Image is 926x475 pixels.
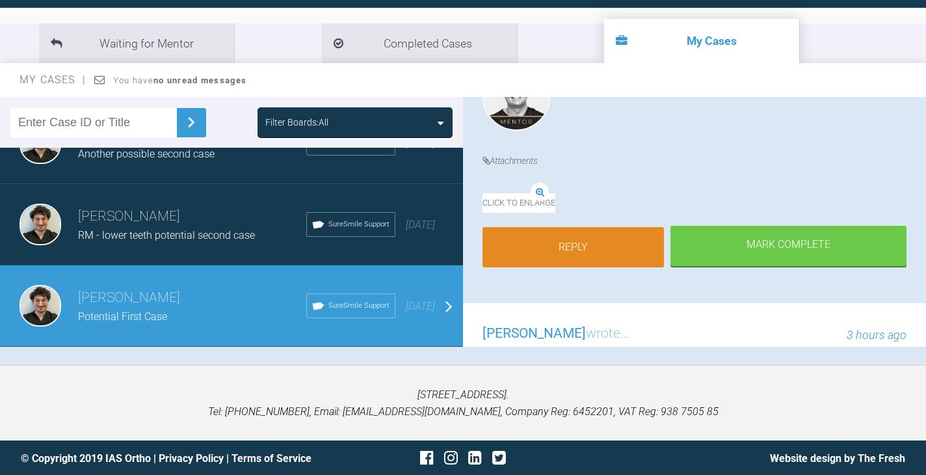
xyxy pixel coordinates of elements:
[39,23,234,63] li: Waiting for Mentor
[21,387,905,420] p: [STREET_ADDRESS]. Tel: [PHONE_NUMBER], Email: [EMAIL_ADDRESS][DOMAIN_NAME], Company Reg: 6452201,...
[20,74,86,86] span: My Cases
[847,328,906,342] span: 3 hours ago
[20,285,61,327] img: Alex Halim
[20,204,61,245] img: Alex Halim
[181,112,202,133] img: chevronRight.28bd32b0.svg
[483,154,906,168] h4: Attachments
[159,452,224,465] a: Privacy Policy
[406,137,435,150] span: [DATE]
[770,452,905,465] a: Website design by The Fresh
[328,219,390,230] span: SureSmile Support
[78,287,306,309] h3: [PERSON_NAME]
[113,75,246,85] span: You have
[78,206,306,228] h3: [PERSON_NAME]
[231,452,311,465] a: Terms of Service
[328,300,390,312] span: SureSmile Support
[483,325,586,341] span: [PERSON_NAME]
[10,108,177,137] input: Enter Case ID or Title
[78,229,255,241] span: RM - lower teeth potential second case
[584,63,906,136] div: see attached
[483,227,664,267] a: Reply
[78,148,215,160] span: Another possible second case
[604,19,799,63] li: My Cases
[21,450,315,467] div: © Copyright 2019 IAS Ortho | |
[265,115,328,129] div: Filter Boards: All
[670,226,906,266] div: Mark Complete
[406,219,435,231] span: [DATE]
[483,193,555,213] span: Click to enlarge
[153,75,246,85] strong: no unread messages
[406,300,435,312] span: [DATE]
[483,323,630,345] h3: wrote...
[78,310,167,323] span: Potential First Case
[322,23,517,63] li: Completed Cases
[483,63,550,131] img: Geoff Stone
